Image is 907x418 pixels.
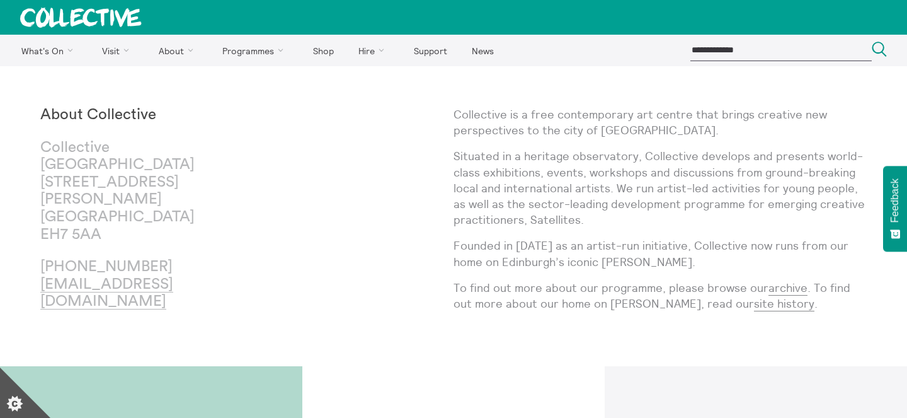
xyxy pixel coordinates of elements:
p: To find out more about our programme, please browse our . To find out more about our home on [PER... [453,280,867,311]
a: Visit [91,35,145,66]
p: [PHONE_NUMBER] [40,258,247,311]
a: Programmes [212,35,300,66]
button: Feedback - Show survey [883,166,907,252]
a: News [460,35,505,66]
a: Hire [348,35,401,66]
a: Shop [302,35,345,66]
a: Support [402,35,458,66]
a: [EMAIL_ADDRESS][DOMAIN_NAME] [40,277,173,310]
p: Collective is a free contemporary art centre that brings creative new perspectives to the city of... [453,107,867,138]
strong: About Collective [40,107,156,122]
p: Situated in a heritage observatory, Collective develops and presents world-class exhibitions, eve... [453,148,867,228]
p: Founded in [DATE] as an artist-run initiative, Collective now runs from our home on Edinburgh’s i... [453,238,867,269]
a: archive [768,281,807,296]
a: About [147,35,209,66]
a: What's On [10,35,89,66]
a: site history [754,296,814,311]
p: Collective [GEOGRAPHIC_DATA] [STREET_ADDRESS][PERSON_NAME] [GEOGRAPHIC_DATA] EH7 5AA [40,139,247,244]
span: Feedback [889,178,901,223]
